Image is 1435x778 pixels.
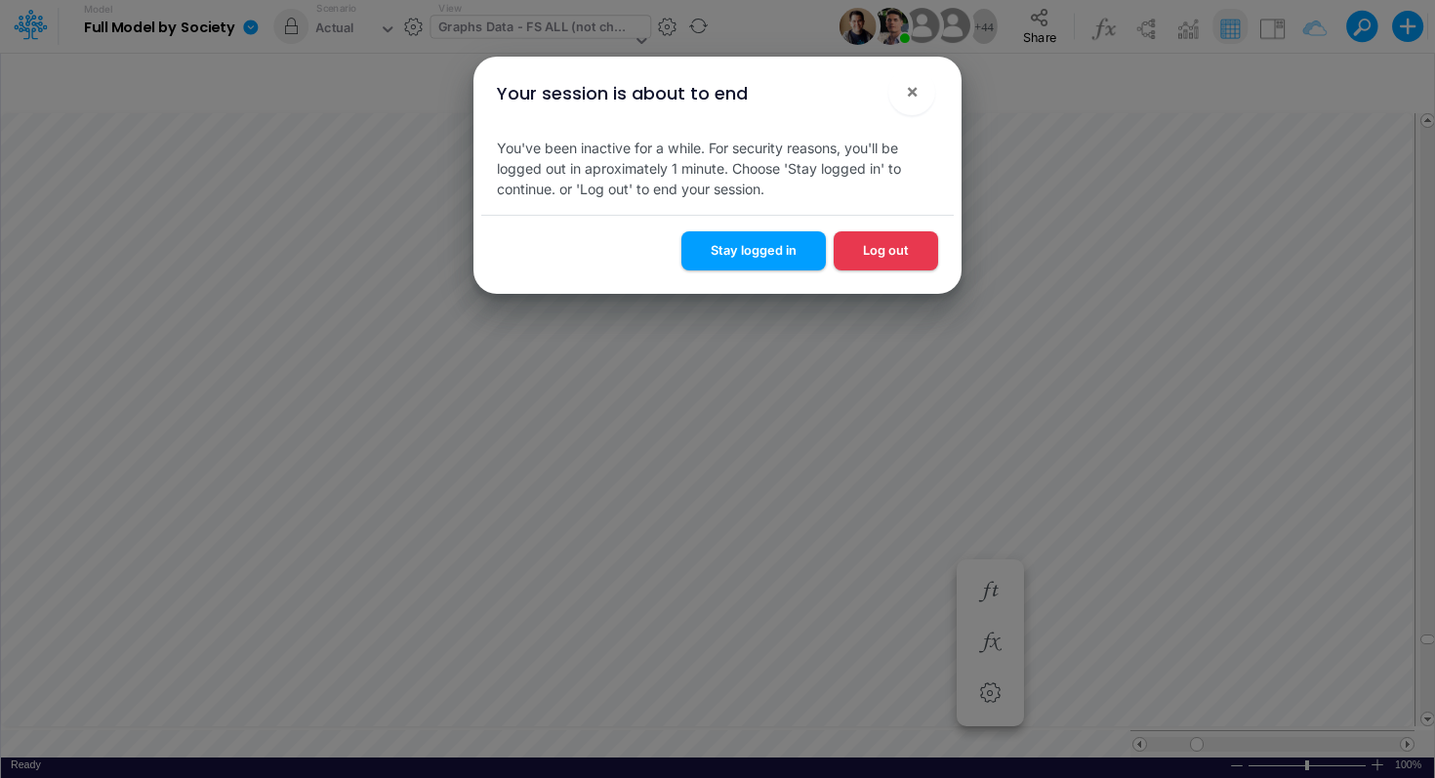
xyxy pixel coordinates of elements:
span: × [906,79,919,102]
div: You've been inactive for a while. For security reasons, you'll be logged out in aproximately 1 mi... [481,122,954,215]
button: Log out [834,231,938,269]
button: Stay logged in [681,231,826,269]
div: Your session is about to end [497,80,748,106]
button: Close [888,68,935,115]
